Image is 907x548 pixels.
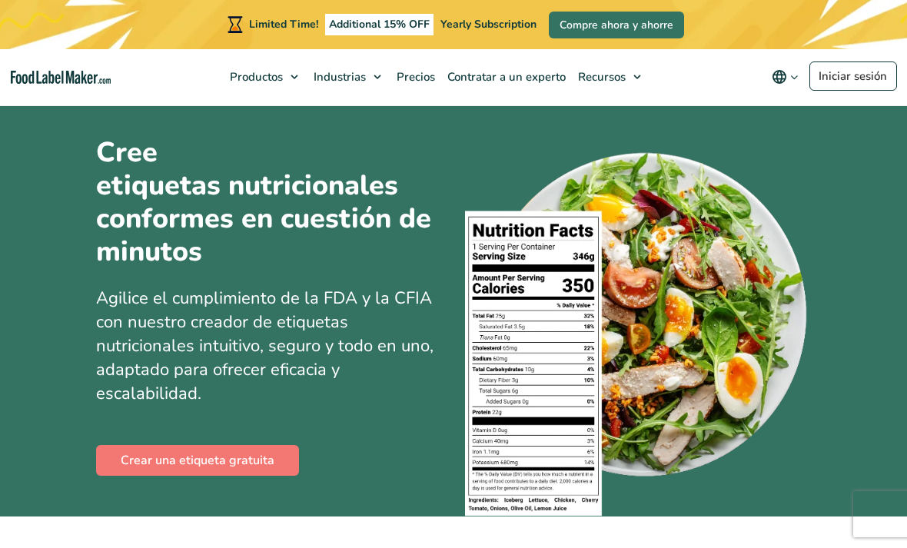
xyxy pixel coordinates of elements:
span: Contratar a un experto [443,69,567,85]
a: Crear una etiqueta gratuita [96,445,299,476]
img: Un plato de comida con una etiqueta de información nutricional encima. [465,144,811,516]
span: Industrias [309,69,367,85]
h1: Cree conformes en cuestión de minutos [96,136,434,269]
span: Precios [392,69,437,85]
a: Precios [389,49,440,105]
span: Agilice el cumplimiento de la FDA y la CFIA con nuestro creador de etiquetas nutricionales intuit... [96,287,434,404]
a: Productos [222,49,306,105]
span: Recursos [573,69,627,85]
span: Yearly Subscription [440,17,537,32]
a: Compre ahora y ahorre [549,12,684,38]
span: Additional 15% OFF [325,14,434,35]
a: Iniciar sesión [809,61,897,91]
a: Recursos [570,49,649,105]
a: Contratar a un experto [440,49,570,105]
span: Productos [225,69,284,85]
u: etiquetas nutricionales [96,169,398,202]
a: Industrias [306,49,389,105]
span: Limited Time! [249,17,318,32]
